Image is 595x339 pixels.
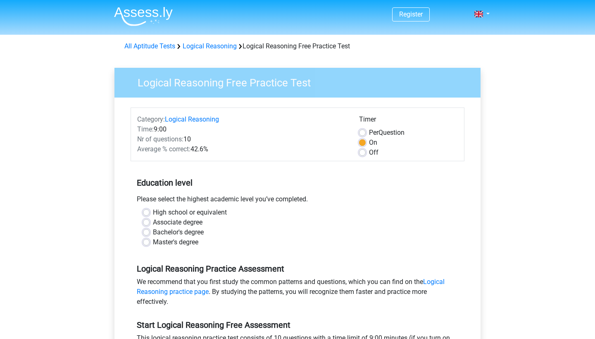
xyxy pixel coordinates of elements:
a: Register [399,10,423,18]
span: Per [369,129,378,136]
div: 9:00 [131,124,353,134]
label: Associate degree [153,217,202,227]
span: Average % correct: [137,145,190,153]
label: On [369,138,377,148]
label: Question [369,128,405,138]
span: Nr of questions: [137,135,183,143]
label: High school or equivalent [153,208,227,217]
div: Please select the highest academic level you’ve completed. [131,194,464,208]
label: Master's degree [153,237,198,247]
h5: Logical Reasoning Practice Assessment [137,264,458,274]
h5: Education level [137,174,458,191]
h3: Logical Reasoning Free Practice Test [128,73,474,89]
h5: Start Logical Reasoning Free Assessment [137,320,458,330]
a: All Aptitude Tests [124,42,175,50]
div: Logical Reasoning Free Practice Test [121,41,474,51]
span: Time: [137,125,154,133]
label: Bachelor's degree [153,227,204,237]
div: We recommend that you first study the common patterns and questions, which you can find on the . ... [131,277,464,310]
div: 10 [131,134,353,144]
a: Logical Reasoning [165,115,219,123]
div: Timer [359,115,458,128]
span: Category: [137,115,165,123]
a: Logical Reasoning [183,42,237,50]
img: Assessly [114,7,173,26]
label: Off [369,148,378,158]
div: 42.6% [131,144,353,154]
